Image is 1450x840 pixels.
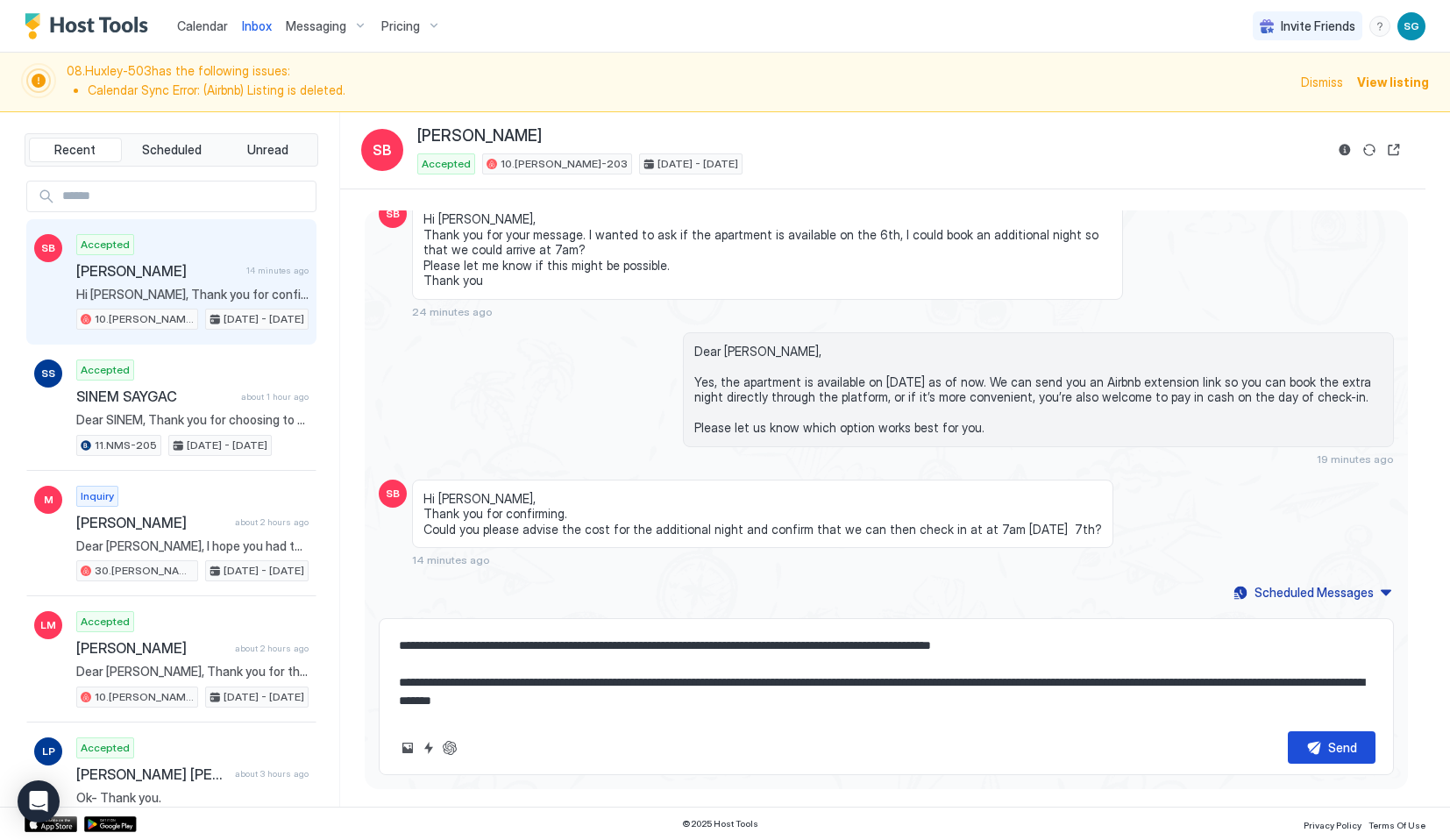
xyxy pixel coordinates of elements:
[67,63,1290,101] span: 08.Huxley-503 has the following issues:
[55,182,316,211] input: Input Field
[224,563,304,579] span: [DATE] - [DATE]
[242,18,272,33] span: Inbox
[1368,815,1425,833] a: Terms Of Use
[439,737,460,758] button: ChatGPT Auto Reply
[76,790,309,806] span: Ok- Thank you.
[81,740,130,756] span: Accepted
[1368,820,1425,830] span: Terms Of Use
[81,237,130,253] span: Accepted
[95,311,194,327] span: 10.[PERSON_NAME]-203
[241,391,309,402] span: about 1 hour ago
[95,689,194,705] span: 10.[PERSON_NAME]-203
[417,126,542,146] span: [PERSON_NAME]
[1328,738,1357,757] div: Send
[386,486,400,502] span: SB
[95,563,194,579] span: 30.[PERSON_NAME]-510
[1317,452,1394,466] span: 19 minutes ago
[88,82,1290,98] li: Calendar Sync Error: (Airbnb) Listing is deleted.
[235,643,309,654] span: about 2 hours ago
[76,664,309,680] span: Dear [PERSON_NAME], Thank you for the kind words about the apartment. If you need anything during...
[40,617,56,633] span: LM
[81,614,130,630] span: Accepted
[224,311,304,327] span: [DATE] - [DATE]
[1304,815,1361,833] a: Privacy Policy
[221,138,314,162] button: Unread
[242,17,272,35] a: Inbox
[81,362,130,378] span: Accepted
[381,18,420,34] span: Pricing
[1281,18,1355,34] span: Invite Friends
[1334,139,1355,160] button: Reservation information
[76,514,228,531] span: [PERSON_NAME]
[1369,16,1390,37] div: menu
[76,287,309,303] span: Hi [PERSON_NAME], Thank you for confirming. Could you please advise the cost for the additional n...
[501,156,628,172] span: 10.[PERSON_NAME]-203
[84,816,137,832] a: Google Play Store
[397,737,418,758] button: Upload image
[373,139,392,160] span: SB
[1383,139,1404,160] button: Open reservation
[76,412,309,428] span: Dear SINEM, Thank you for choosing to stay at our apartment. 📅 I’d like to confirm your reservati...
[76,538,309,554] span: Dear [PERSON_NAME], I hope you had the chance to review the details about our apartment that we p...
[422,156,471,172] span: Accepted
[142,142,202,158] span: Scheduled
[25,13,156,39] a: Host Tools Logo
[29,138,122,162] button: Recent
[18,780,60,822] div: Open Intercom Messenger
[187,438,267,453] span: [DATE] - [DATE]
[95,438,157,453] span: 11.NMS-205
[224,689,304,705] span: [DATE] - [DATE]
[423,211,1112,288] span: Hi [PERSON_NAME], Thank you for your message. I wanted to ask if the apartment is available on th...
[1404,18,1419,34] span: SG
[25,133,318,167] div: tab-group
[694,344,1382,436] span: Dear [PERSON_NAME], Yes, the apartment is available on [DATE] as of now. We can send you an Airbn...
[247,142,288,158] span: Unread
[412,553,490,566] span: 14 minutes ago
[1301,73,1343,91] div: Dismiss
[54,142,96,158] span: Recent
[76,765,228,783] span: [PERSON_NAME] [PERSON_NAME]
[1288,731,1375,764] button: Send
[76,262,239,280] span: [PERSON_NAME]
[1255,583,1374,602] div: Scheduled Messages
[177,17,228,35] a: Calendar
[76,639,228,657] span: [PERSON_NAME]
[44,492,53,508] span: M
[25,816,77,832] a: App Store
[1357,73,1429,91] div: View listing
[682,818,758,829] span: © 2025 Host Tools
[386,206,400,222] span: SB
[1397,12,1425,40] div: User profile
[1231,580,1394,604] button: Scheduled Messages
[418,737,439,758] button: Quick reply
[1359,139,1380,160] button: Sync reservation
[235,516,309,528] span: about 2 hours ago
[657,156,738,172] span: [DATE] - [DATE]
[235,768,309,779] span: about 3 hours ago
[177,18,228,33] span: Calendar
[1304,820,1361,830] span: Privacy Policy
[286,18,346,34] span: Messaging
[412,305,493,318] span: 24 minutes ago
[41,240,55,256] span: SB
[125,138,218,162] button: Scheduled
[423,491,1102,537] span: Hi [PERSON_NAME], Thank you for confirming. Could you please advise the cost for the additional n...
[42,744,55,759] span: LP
[81,488,114,504] span: Inquiry
[246,265,309,276] span: 14 minutes ago
[76,388,234,405] span: SINEM SAYGAC
[41,366,55,381] span: SS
